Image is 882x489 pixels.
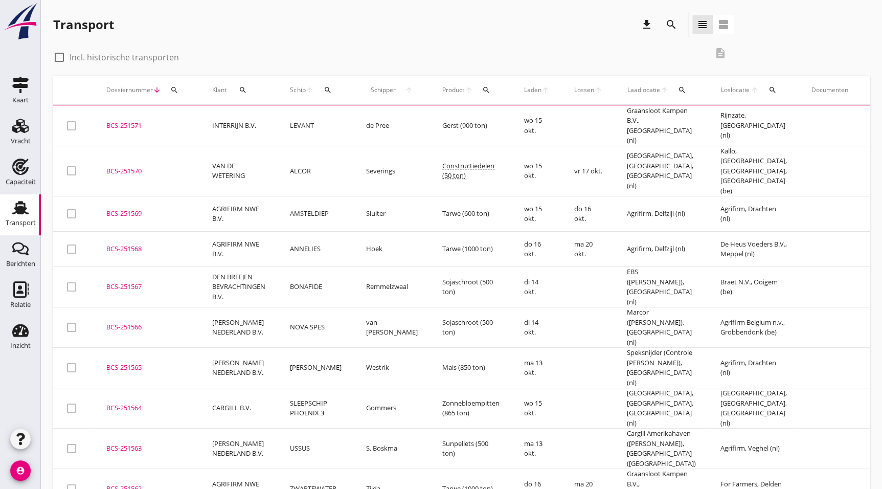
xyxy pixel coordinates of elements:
[665,18,677,31] i: search
[678,86,686,94] i: search
[615,388,708,429] td: [GEOGRAPHIC_DATA], [GEOGRAPHIC_DATA], [GEOGRAPHIC_DATA] (nl)
[442,85,464,95] span: Product
[354,106,430,146] td: de Pree
[708,106,799,146] td: Rijnzate, [GEOGRAPHIC_DATA] (nl)
[541,86,550,94] i: arrow_upward
[574,85,594,95] span: Lossen
[278,307,354,348] td: NOVA SPES
[106,363,188,373] div: BCS-251565
[10,460,31,481] i: account_circle
[106,244,188,254] div: BCS-251568
[594,86,602,94] i: arrow_upward
[53,16,114,33] div: Transport
[200,388,278,429] td: CARGILL B.V.
[641,18,653,31] i: download
[70,52,179,62] label: Incl. historische transporten
[430,106,512,146] td: Gerst (900 ton)
[696,18,709,31] i: view_headline
[708,348,799,388] td: Agrifirm, Drachten (nl)
[106,121,188,131] div: BCS-251571
[106,322,188,332] div: BCS-251566
[200,429,278,469] td: [PERSON_NAME] NEDERLAND B.V.
[278,429,354,469] td: USSUS
[354,307,430,348] td: van [PERSON_NAME]
[660,86,669,94] i: arrow_upward
[106,282,188,292] div: BCS-251567
[354,348,430,388] td: Westrik
[562,196,615,232] td: do 16 okt.
[627,85,660,95] span: Laadlocatie
[562,232,615,267] td: ma 20 okt.
[306,86,314,94] i: arrow_upward
[811,85,848,95] div: Documenten
[512,146,562,196] td: wo 15 okt.
[6,179,36,185] div: Capaciteit
[615,196,708,232] td: Agrifirm, Delfzijl (nl)
[708,267,799,307] td: Braet N.V., Ooigem (be)
[768,86,777,94] i: search
[354,429,430,469] td: S. Boskma
[430,267,512,307] td: Sojaschroot (500 ton)
[10,342,31,349] div: Inzicht
[750,86,759,94] i: arrow_upward
[524,85,541,95] span: Laden
[12,97,29,103] div: Kaart
[562,146,615,196] td: vr 17 okt.
[170,86,178,94] i: search
[720,85,750,95] span: Loslocatie
[512,388,562,429] td: wo 15 okt.
[106,85,153,95] span: Dossiernummer
[212,78,265,102] div: Klant
[708,429,799,469] td: Agrifirm, Veghel (nl)
[464,86,472,94] i: arrow_upward
[430,307,512,348] td: Sojaschroot (500 ton)
[106,403,188,413] div: BCS-251564
[278,348,354,388] td: [PERSON_NAME]
[615,146,708,196] td: [GEOGRAPHIC_DATA], [GEOGRAPHIC_DATA], [GEOGRAPHIC_DATA] (nl)
[278,196,354,232] td: AMSTELDIEP
[430,388,512,429] td: Zonnebloempitten (865 ton)
[106,443,188,454] div: BCS-251563
[512,196,562,232] td: wo 15 okt.
[200,348,278,388] td: [PERSON_NAME] NEDERLAND B.V.
[430,429,512,469] td: Sunpellets (500 ton)
[512,348,562,388] td: ma 13 okt.
[354,267,430,307] td: Remmelzwaal
[512,232,562,267] td: do 16 okt.
[708,196,799,232] td: Agrifirm, Drachten (nl)
[278,232,354,267] td: ANNELIES
[324,86,332,94] i: search
[6,219,36,226] div: Transport
[290,85,306,95] span: Schip
[708,388,799,429] td: [GEOGRAPHIC_DATA], [GEOGRAPHIC_DATA], [GEOGRAPHIC_DATA] (nl)
[354,388,430,429] td: Gommers
[615,106,708,146] td: Graansloot Kampen B.V., [GEOGRAPHIC_DATA] (nl)
[442,161,494,181] span: Constructiedelen (50 ton)
[11,138,31,144] div: Vracht
[278,388,354,429] td: SLEEPSCHIP PHOENIX 3
[482,86,490,94] i: search
[354,232,430,267] td: Hoek
[10,301,31,308] div: Relatie
[278,267,354,307] td: BONAFIDE
[354,146,430,196] td: Severings
[512,307,562,348] td: di 14 okt.
[239,86,247,94] i: search
[400,86,418,94] i: arrow_upward
[200,307,278,348] td: [PERSON_NAME] NEDERLAND B.V.
[512,267,562,307] td: di 14 okt.
[200,106,278,146] td: INTERRIJN B.V.
[153,86,161,94] i: arrow_downward
[512,429,562,469] td: ma 13 okt.
[354,196,430,232] td: Sluiter
[106,209,188,219] div: BCS-251569
[200,146,278,196] td: VAN DE WETERING
[200,232,278,267] td: AGRIFIRM NWE B.V.
[615,307,708,348] td: Marcor ([PERSON_NAME]), [GEOGRAPHIC_DATA] (nl)
[512,106,562,146] td: wo 15 okt.
[708,146,799,196] td: Kallo, [GEOGRAPHIC_DATA], [GEOGRAPHIC_DATA], [GEOGRAPHIC_DATA] (be)
[278,106,354,146] td: LEVANT
[708,307,799,348] td: Agrifirm Belgium n.v., Grobbendonk (be)
[2,3,39,40] img: logo-small.a267ee39.svg
[430,196,512,232] td: Tarwe (600 ton)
